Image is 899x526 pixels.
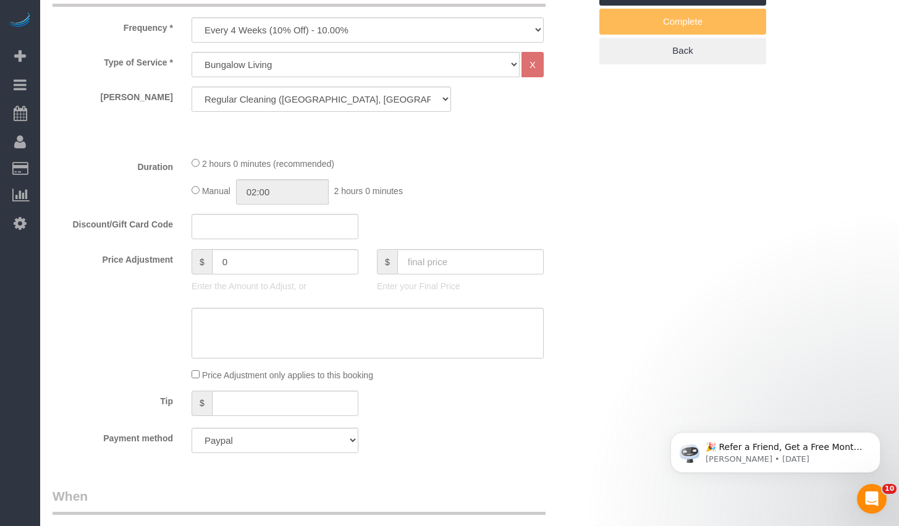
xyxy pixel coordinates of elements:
label: Payment method [43,428,182,444]
legend: When [53,487,546,515]
span: $ [192,391,212,416]
span: Price Adjustment only applies to this booking [202,370,373,380]
iframe: Intercom live chat [857,484,887,514]
img: Automaid Logo [7,12,32,30]
span: $ [192,249,212,274]
span: 2 hours 0 minutes (recommended) [202,159,334,169]
p: Enter your Final Price [377,280,544,292]
label: Tip [43,391,182,407]
label: Price Adjustment [43,249,182,266]
iframe: Intercom notifications message [652,406,899,493]
span: Manual [202,186,230,196]
span: 10 [882,484,897,494]
label: [PERSON_NAME] [43,87,182,103]
label: Type of Service * [43,52,182,69]
label: Frequency * [43,17,182,34]
label: Duration [43,156,182,173]
a: Back [599,38,766,64]
label: Discount/Gift Card Code [43,214,182,231]
span: $ [377,249,397,274]
span: 2 hours 0 minutes [334,186,403,196]
input: final price [397,249,544,274]
p: Enter the Amount to Adjust, or [192,280,358,292]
